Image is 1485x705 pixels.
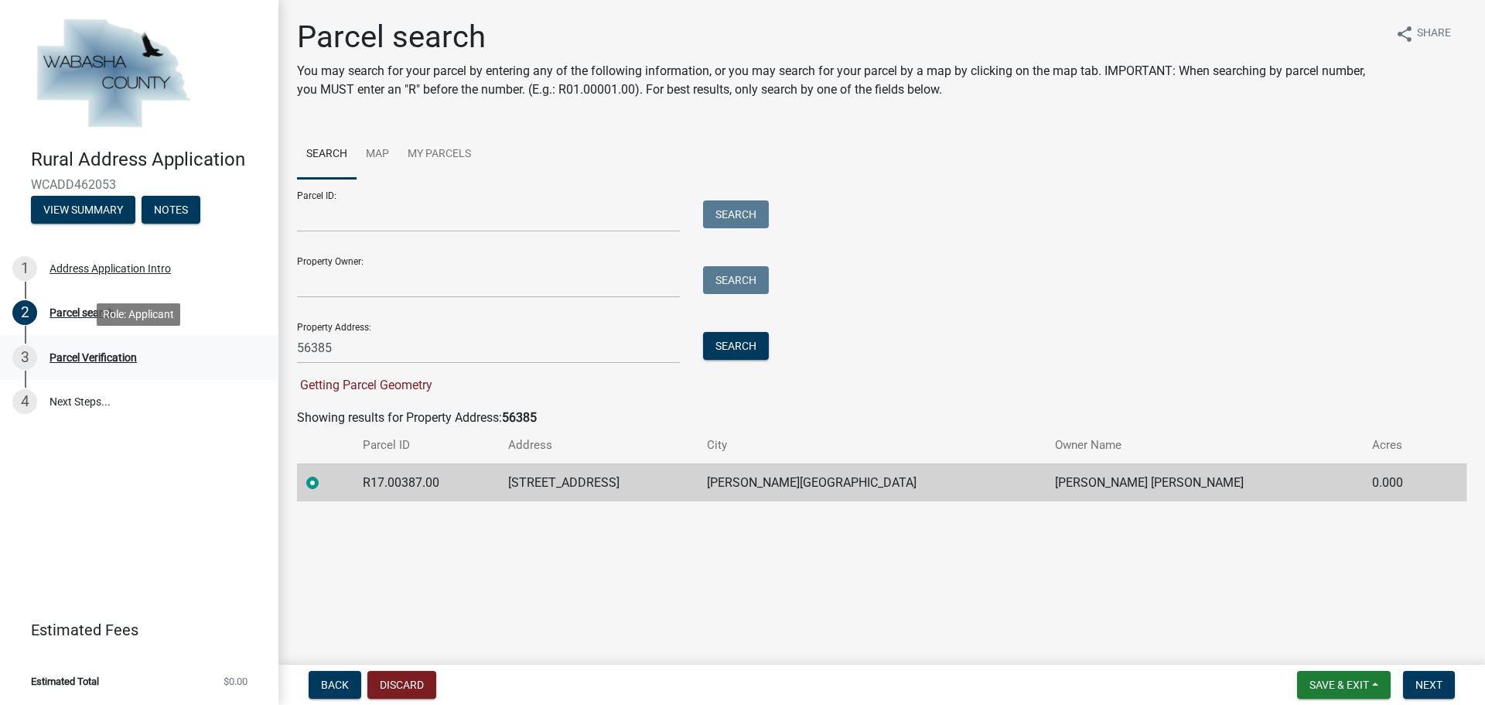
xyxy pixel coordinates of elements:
div: 1 [12,256,37,281]
td: R17.00387.00 [353,464,499,501]
td: 0.000 [1363,464,1439,501]
h4: Rural Address Application [31,149,266,171]
div: Address Application Intro [49,263,171,274]
button: Next [1403,671,1455,699]
td: [PERSON_NAME][GEOGRAPHIC_DATA] [698,464,1046,501]
th: Parcel ID [353,427,499,464]
p: You may search for your parcel by entering any of the following information, or you may search fo... [297,62,1383,99]
th: Acres [1363,427,1439,464]
h1: Parcel search [297,19,1383,56]
a: Map [357,130,398,180]
a: Estimated Fees [12,614,254,645]
span: Next [1415,679,1442,691]
div: Showing results for Property Address: [297,409,1466,427]
th: City [698,427,1046,464]
button: Search [703,266,769,294]
a: Search [297,130,357,180]
td: [PERSON_NAME] [PERSON_NAME] [1046,464,1362,501]
div: Parcel Verification [49,352,137,363]
span: Share [1417,25,1451,43]
div: Role: Applicant [97,303,180,326]
span: WCADD462053 [31,177,247,192]
span: Getting Parcel Geometry [297,378,432,392]
button: View Summary [31,196,135,224]
button: Save & Exit [1297,671,1391,699]
wm-modal-confirm: Summary [31,204,135,217]
div: 4 [12,389,37,414]
span: Back [321,679,349,691]
button: shareShare [1383,19,1463,49]
i: share [1395,25,1414,43]
td: [STREET_ADDRESS] [499,464,698,501]
div: Parcel search [49,307,114,318]
a: My Parcels [398,130,480,180]
strong: 56385 [502,410,537,425]
span: $0.00 [224,676,247,686]
img: Wabasha County, Minnesota [31,16,195,132]
span: Save & Exit [1309,679,1369,691]
button: Notes [142,196,200,224]
button: Search [703,332,769,360]
th: Address [499,427,698,464]
button: Back [309,671,361,699]
div: 2 [12,300,37,325]
button: Search [703,200,769,228]
span: Estimated Total [31,676,99,686]
th: Owner Name [1046,427,1362,464]
div: 3 [12,345,37,370]
wm-modal-confirm: Notes [142,204,200,217]
button: Discard [367,671,436,699]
